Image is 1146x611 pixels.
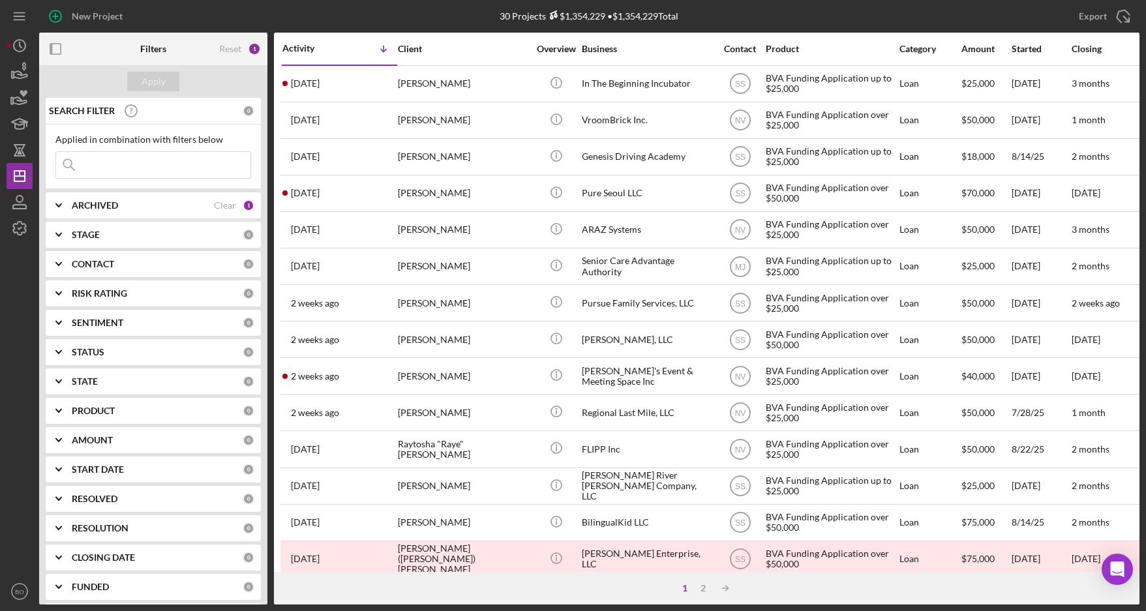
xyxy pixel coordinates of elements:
[248,42,261,55] div: 1
[291,151,320,162] time: 2025-09-15 13:01
[961,114,995,125] span: $50,000
[1012,176,1070,211] div: [DATE]
[243,522,254,534] div: 0
[398,359,528,393] div: [PERSON_NAME]
[582,140,712,174] div: Genesis Driving Academy
[1012,322,1070,357] div: [DATE]
[72,3,123,29] div: New Project
[961,151,995,162] span: $18,000
[582,249,712,284] div: Senior Care Advantage Authority
[766,395,896,430] div: BVA Funding Application over $25,000
[1012,395,1070,430] div: 7/28/25
[1012,359,1070,393] div: [DATE]
[766,286,896,320] div: BVA Funding Application over $25,000
[961,297,995,308] span: $50,000
[582,176,712,211] div: Pure Seoul LLC
[1012,67,1070,101] div: [DATE]
[72,582,109,592] b: FUNDED
[72,347,104,357] b: STATUS
[72,464,124,475] b: START DATE
[766,505,896,540] div: BVA Funding Application over $50,000
[961,516,995,528] span: $75,000
[899,44,960,54] div: Category
[398,103,528,138] div: [PERSON_NAME]
[734,482,745,491] text: SS
[243,288,254,299] div: 0
[243,229,254,241] div: 0
[734,299,745,308] text: SS
[291,517,320,528] time: 2025-08-27 12:15
[398,286,528,320] div: [PERSON_NAME]
[734,518,745,528] text: SS
[291,224,320,235] time: 2025-09-11 19:28
[961,224,995,235] span: $50,000
[243,317,254,329] div: 0
[961,443,995,455] span: $50,000
[1012,140,1070,174] div: 8/14/25
[532,44,581,54] div: Overview
[398,44,528,54] div: Client
[243,552,254,563] div: 0
[1072,516,1109,528] time: 2 months
[899,322,960,357] div: Loan
[1012,44,1070,54] div: Started
[291,371,339,381] time: 2025-09-01 21:52
[961,407,995,418] span: $50,000
[582,67,712,101] div: In The Beginning Incubator
[1072,334,1100,345] time: [DATE]
[582,44,712,54] div: Business
[961,370,995,381] span: $40,000
[1072,480,1109,491] time: 2 months
[1072,151,1109,162] time: 2 months
[582,213,712,247] div: ARAZ Systems
[1072,553,1100,564] time: [DATE]
[734,372,746,381] text: NV
[716,44,764,54] div: Contact
[243,200,254,211] div: 1
[72,288,127,299] b: RISK RATING
[582,469,712,503] div: [PERSON_NAME] River [PERSON_NAME] Company, LLC
[766,322,896,357] div: BVA Funding Application over $50,000
[766,432,896,466] div: BVA Funding Application over $25,000
[243,105,254,117] div: 0
[1012,542,1070,576] div: [DATE]
[291,261,320,271] time: 2025-09-08 16:42
[734,445,746,455] text: NV
[734,555,745,564] text: SS
[766,67,896,101] div: BVA Funding Application up to $25,000
[899,103,960,138] div: Loan
[734,226,746,235] text: NV
[582,322,712,357] div: [PERSON_NAME], LLC
[243,376,254,387] div: 0
[1072,407,1106,418] time: 1 month
[398,249,528,284] div: [PERSON_NAME]
[291,298,339,308] time: 2025-09-05 14:15
[1012,286,1070,320] div: [DATE]
[899,505,960,540] div: Loan
[291,481,320,491] time: 2025-08-27 15:59
[291,444,320,455] time: 2025-08-28 22:19
[1102,554,1133,585] div: Open Intercom Messenger
[961,78,995,89] span: $25,000
[961,322,1010,357] div: $50,000
[398,176,528,211] div: [PERSON_NAME]
[72,494,117,504] b: RESOLVED
[1072,224,1109,235] time: 3 months
[582,432,712,466] div: FLIPP Inc
[291,335,339,345] time: 2025-09-03 15:31
[735,262,746,271] text: MJ
[72,318,123,328] b: SENTIMENT
[766,140,896,174] div: BVA Funding Application up to $25,000
[766,213,896,247] div: BVA Funding Application over $25,000
[1072,114,1106,125] time: 1 month
[734,189,745,198] text: SS
[55,134,251,145] div: Applied in combination with filters below
[899,213,960,247] div: Loan
[398,432,528,466] div: Raytosha "Raye" [PERSON_NAME]
[1072,370,1100,381] time: [DATE]
[72,552,135,563] b: CLOSING DATE
[72,523,128,533] b: RESOLUTION
[899,359,960,393] div: Loan
[582,395,712,430] div: Regional Last Mile, LLC
[39,3,136,29] button: New Project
